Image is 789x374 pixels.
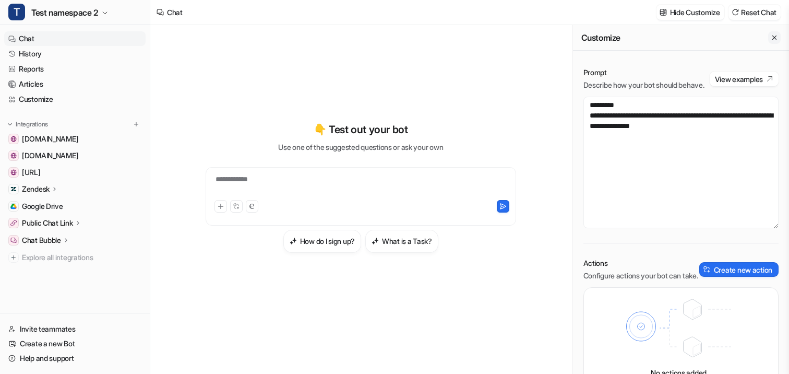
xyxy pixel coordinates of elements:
[22,218,73,228] p: Public Chat Link
[10,186,17,192] img: Zendesk
[167,7,183,18] div: Chat
[283,230,361,253] button: How do I sign up?How do I sign up?
[372,237,379,245] img: What is a Task?
[10,136,17,142] img: xn--minkbmand-o8a.dk
[382,236,432,247] h3: What is a Task?
[583,258,698,268] p: Actions
[4,62,146,76] a: Reports
[8,252,19,263] img: explore all integrations
[22,235,61,246] p: Chat Bubble
[581,32,620,43] h2: Customize
[365,230,438,253] button: What is a Task?What is a Task?
[656,5,724,20] button: Hide Customize
[4,322,146,336] a: Invite teammates
[4,77,146,91] a: Articles
[4,250,146,265] a: Explore all integrations
[300,236,355,247] h3: How do I sign up?
[10,237,17,243] img: Chat Bubble
[22,184,50,194] p: Zendesk
[10,220,17,226] img: Public Chat Link
[732,8,739,16] img: reset
[16,120,48,128] p: Integrations
[4,92,146,107] a: Customize
[133,121,140,128] img: menu_add.svg
[583,80,704,90] p: Describe how your bot should behave.
[278,142,443,153] p: Use one of the suggested questions or ask your own
[4,46,146,61] a: History
[699,262,779,277] button: Create new action
[22,249,141,266] span: Explore all integrations
[22,134,78,144] span: [DOMAIN_NAME]
[710,72,779,86] button: View examples
[10,203,17,209] img: Google Drive
[4,351,146,366] a: Help and support
[4,148,146,163] a: en.wikipedia.org[DOMAIN_NAME]
[22,201,63,212] span: Google Drive
[22,167,41,178] span: [URL]
[8,4,25,20] span: T
[22,150,78,161] span: [DOMAIN_NAME]
[10,153,17,159] img: en.wikipedia.org
[290,237,297,245] img: How do I sign up?
[4,336,146,351] a: Create a new Bot
[703,266,711,273] img: create-action-icon.svg
[583,67,704,78] p: Prompt
[583,271,698,281] p: Configure actions your bot can take.
[728,5,781,20] button: Reset Chat
[314,122,408,137] p: 👇 Test out your bot
[31,5,99,20] span: Test namespace 2
[4,119,51,130] button: Integrations
[660,8,667,16] img: customize
[4,165,146,180] a: dashboard.eesel.ai[URL]
[768,31,781,44] button: Close flyout
[10,169,17,176] img: dashboard.eesel.ai
[4,31,146,46] a: Chat
[4,199,146,214] a: Google DriveGoogle Drive
[4,132,146,146] a: xn--minkbmand-o8a.dk[DOMAIN_NAME]
[670,7,720,18] p: Hide Customize
[6,121,14,128] img: expand menu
